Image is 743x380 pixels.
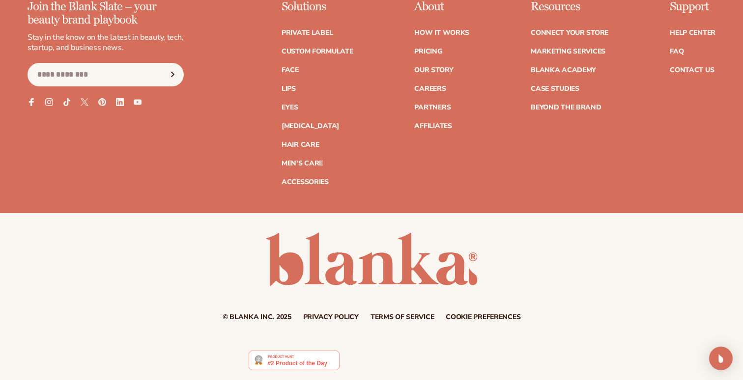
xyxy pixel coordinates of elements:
[531,104,601,111] a: Beyond the brand
[282,0,353,13] p: Solutions
[282,85,296,92] a: Lips
[249,351,340,370] img: Blanka - Start a beauty or cosmetic line in under 5 minutes | Product Hunt
[531,67,596,74] a: Blanka Academy
[414,48,442,55] a: Pricing
[282,141,319,148] a: Hair Care
[282,179,329,186] a: Accessories
[282,67,299,74] a: Face
[414,85,446,92] a: Careers
[347,350,494,376] iframe: Customer reviews powered by Trustpilot
[282,29,333,36] a: Private label
[446,314,520,321] a: Cookie preferences
[28,32,184,53] p: Stay in the know on the latest in beauty, tech, startup, and business news.
[371,314,434,321] a: Terms of service
[414,123,452,130] a: Affiliates
[282,104,298,111] a: Eyes
[28,0,184,27] p: Join the Blank Slate – your beauty brand playbook
[414,29,469,36] a: How It Works
[282,160,323,167] a: Men's Care
[709,347,733,370] div: Open Intercom Messenger
[670,67,714,74] a: Contact Us
[282,48,353,55] a: Custom formulate
[162,63,183,86] button: Subscribe
[303,314,359,321] a: Privacy policy
[531,0,608,13] p: Resources
[670,29,715,36] a: Help Center
[531,85,579,92] a: Case Studies
[670,48,684,55] a: FAQ
[670,0,715,13] p: Support
[531,29,608,36] a: Connect your store
[414,104,451,111] a: Partners
[531,48,605,55] a: Marketing services
[414,0,469,13] p: About
[414,67,453,74] a: Our Story
[223,312,291,322] small: © Blanka Inc. 2025
[282,123,339,130] a: [MEDICAL_DATA]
